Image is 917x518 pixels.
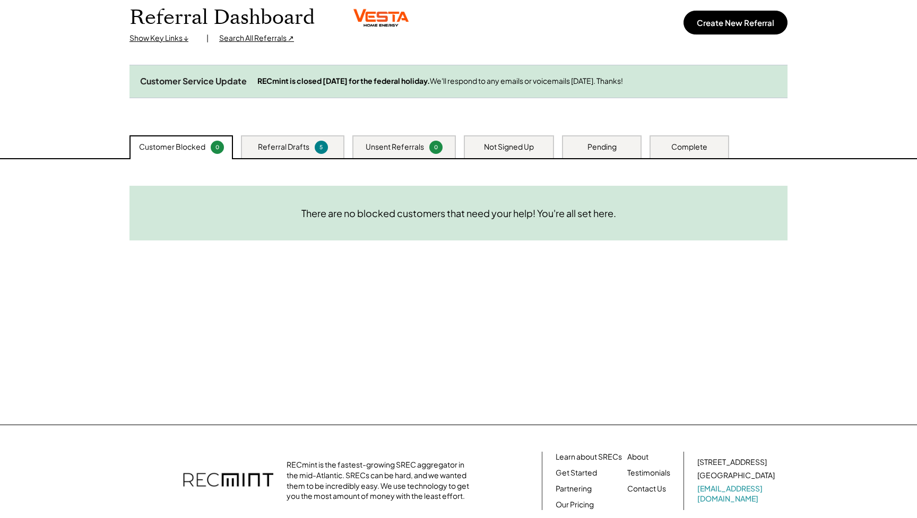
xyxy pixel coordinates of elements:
[684,11,788,34] button: Create New Referral
[697,470,775,481] div: [GEOGRAPHIC_DATA]
[257,76,777,87] div: We'll respond to any emails or voicemails [DATE]. Thanks!
[129,33,196,44] div: Show Key Links ↓
[352,7,410,28] img: Vesta-logo-padding.webp
[587,142,617,152] div: Pending
[697,484,777,504] a: [EMAIL_ADDRESS][DOMAIN_NAME]
[301,207,616,219] div: There are no blocked customers that need your help! You're all set here.
[183,462,273,499] img: recmint-logotype%403x.png
[627,452,648,462] a: About
[556,452,622,462] a: Learn about SRECs
[484,142,534,152] div: Not Signed Up
[129,5,315,30] h1: Referral Dashboard
[316,143,326,151] div: 5
[287,460,475,501] div: RECmint is the fastest-growing SREC aggregator in the mid-Atlantic. SRECs can be hard, and we wan...
[212,143,222,151] div: 0
[671,142,707,152] div: Complete
[206,33,209,44] div: |
[697,457,767,468] div: [STREET_ADDRESS]
[219,33,294,44] div: Search All Referrals ↗
[556,499,594,510] a: Our Pricing
[627,468,670,478] a: Testimonials
[556,484,592,494] a: Partnering
[431,143,441,151] div: 0
[258,142,309,152] div: Referral Drafts
[139,142,205,152] div: Customer Blocked
[627,484,666,494] a: Contact Us
[556,468,597,478] a: Get Started
[140,76,247,87] div: Customer Service Update
[366,142,424,152] div: Unsent Referrals
[257,76,430,85] strong: RECmint is closed [DATE] for the federal holiday.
